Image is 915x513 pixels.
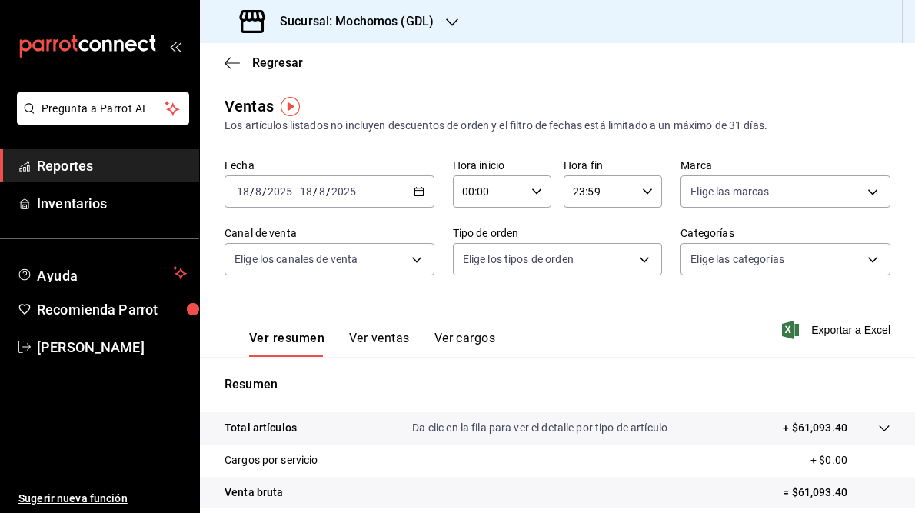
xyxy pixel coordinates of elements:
p: + $0.00 [810,452,890,468]
span: Recomienda Parrot [37,299,187,320]
p: = $61,093.40 [783,485,890,501]
button: Ver ventas [349,331,410,357]
a: Pregunta a Parrot AI [11,112,189,128]
button: Ver resumen [249,331,324,357]
div: Ventas [225,95,274,118]
span: Pregunta a Parrot AI [42,101,165,117]
span: / [313,185,318,198]
span: Sugerir nueva función [18,491,187,507]
input: -- [299,185,313,198]
button: Pregunta a Parrot AI [17,92,189,125]
h3: Sucursal: Mochomos (GDL) [268,12,434,31]
span: Regresar [252,55,303,70]
input: -- [236,185,250,198]
p: Venta bruta [225,485,283,501]
span: Ayuda [37,264,167,282]
label: Marca [680,160,890,171]
input: ---- [331,185,357,198]
div: navigation tabs [249,331,495,357]
label: Hora inicio [453,160,551,171]
label: Fecha [225,160,434,171]
p: Da clic en la fila para ver el detalle por tipo de artículo [412,420,667,436]
span: Elige los tipos de orden [463,252,574,267]
label: Canal de venta [225,228,434,238]
span: / [262,185,267,198]
button: Regresar [225,55,303,70]
label: Hora fin [564,160,662,171]
label: Tipo de orden [453,228,663,238]
span: / [326,185,331,198]
img: Tooltip marker [281,97,300,116]
button: Ver cargos [434,331,496,357]
div: Los artículos listados no incluyen descuentos de orden y el filtro de fechas está limitado a un m... [225,118,890,134]
input: -- [255,185,262,198]
span: Inventarios [37,193,187,214]
p: Cargos por servicio [225,452,318,468]
p: Total artículos [225,420,297,436]
input: ---- [267,185,293,198]
input: -- [318,185,326,198]
span: Elige las categorías [690,252,784,267]
button: open_drawer_menu [169,40,181,52]
span: Elige los canales de venta [235,252,358,267]
span: - [294,185,298,198]
button: Exportar a Excel [785,321,890,339]
span: [PERSON_NAME] [37,337,187,358]
span: / [250,185,255,198]
span: Reportes [37,155,187,176]
p: Resumen [225,375,890,394]
p: + $61,093.40 [783,420,847,436]
label: Categorías [680,228,890,238]
span: Elige las marcas [690,184,769,199]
